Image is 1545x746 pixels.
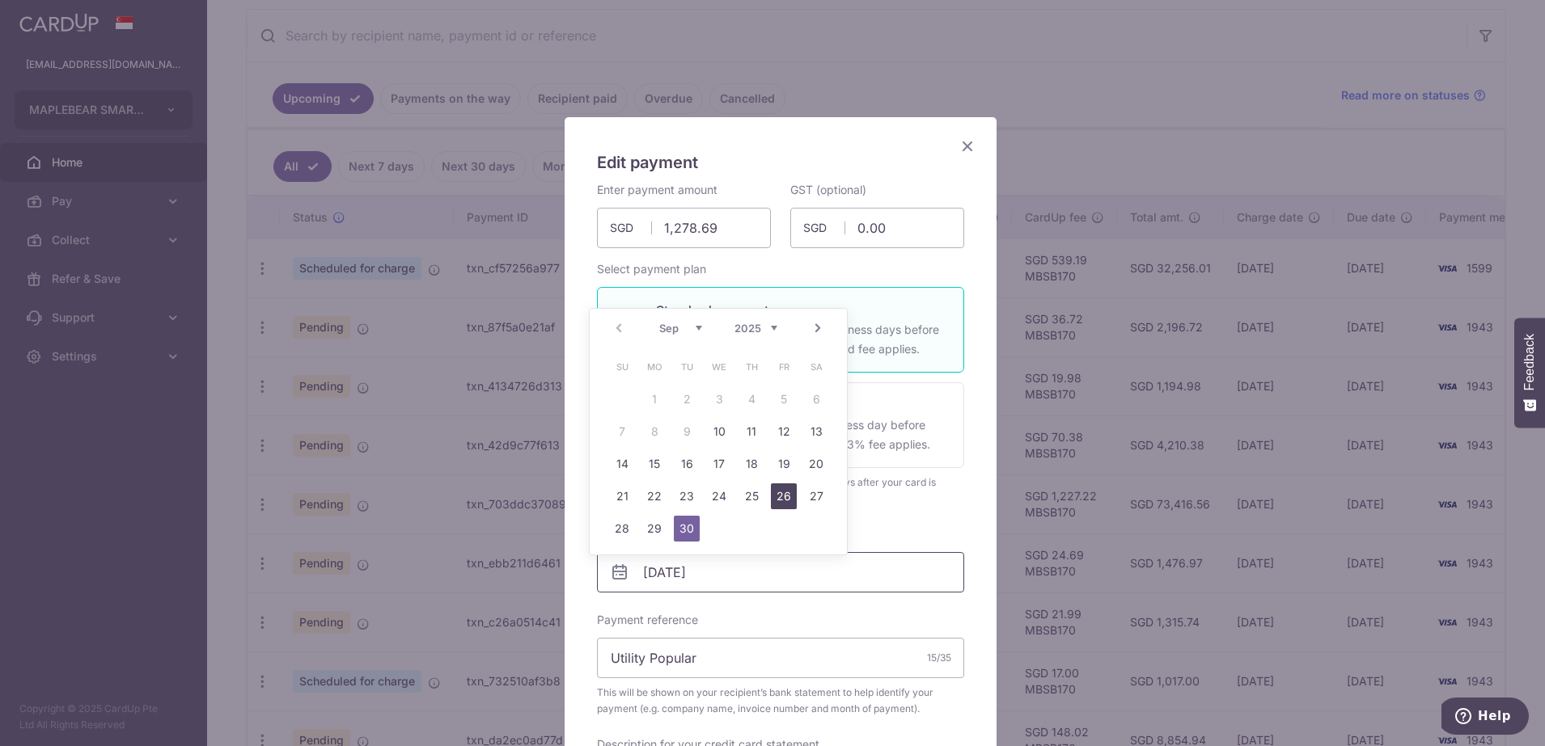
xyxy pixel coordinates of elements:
input: 0.00 [790,208,964,248]
span: Feedback [1522,334,1537,390]
a: 18 [739,451,764,477]
a: 24 [706,483,732,509]
a: 30 [674,516,700,542]
a: Next [808,318,828,338]
a: 27 [803,483,829,509]
button: Close [958,137,977,156]
a: 26 [771,483,797,509]
a: 10 [706,419,732,445]
a: 23 [674,483,700,509]
a: 21 [609,483,635,509]
iframe: Opens a widget where you can find more information [1441,698,1529,738]
label: Payment reference [597,612,698,628]
span: Monday [641,354,667,380]
span: Friday [771,354,797,380]
a: 13 [803,419,829,445]
span: Tuesday [674,354,700,380]
a: 16 [674,451,700,477]
button: Feedback - Show survey [1514,318,1545,428]
a: 20 [803,451,829,477]
input: DD / MM / YYYY [597,552,964,592]
a: 11 [739,419,764,445]
label: Enter payment amount [597,182,717,198]
a: 28 [609,516,635,542]
a: 14 [609,451,635,477]
div: 15/35 [927,650,951,666]
span: This will be shown on your recipient’s bank statement to help identify your payment (e.g. company... [597,685,964,717]
h5: Edit payment [597,150,964,175]
label: Select payment plan [597,261,706,277]
a: 17 [706,451,732,477]
span: Wednesday [706,354,732,380]
input: 0.00 [597,208,771,248]
a: 29 [641,516,667,542]
span: Thursday [739,354,764,380]
a: 25 [739,483,764,509]
p: Standard payment [656,301,944,320]
a: 15 [641,451,667,477]
span: Sunday [609,354,635,380]
span: SGD [610,220,652,236]
a: 19 [771,451,797,477]
span: Saturday [803,354,829,380]
a: 22 [641,483,667,509]
span: SGD [803,220,845,236]
a: 12 [771,419,797,445]
label: GST (optional) [790,182,866,198]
